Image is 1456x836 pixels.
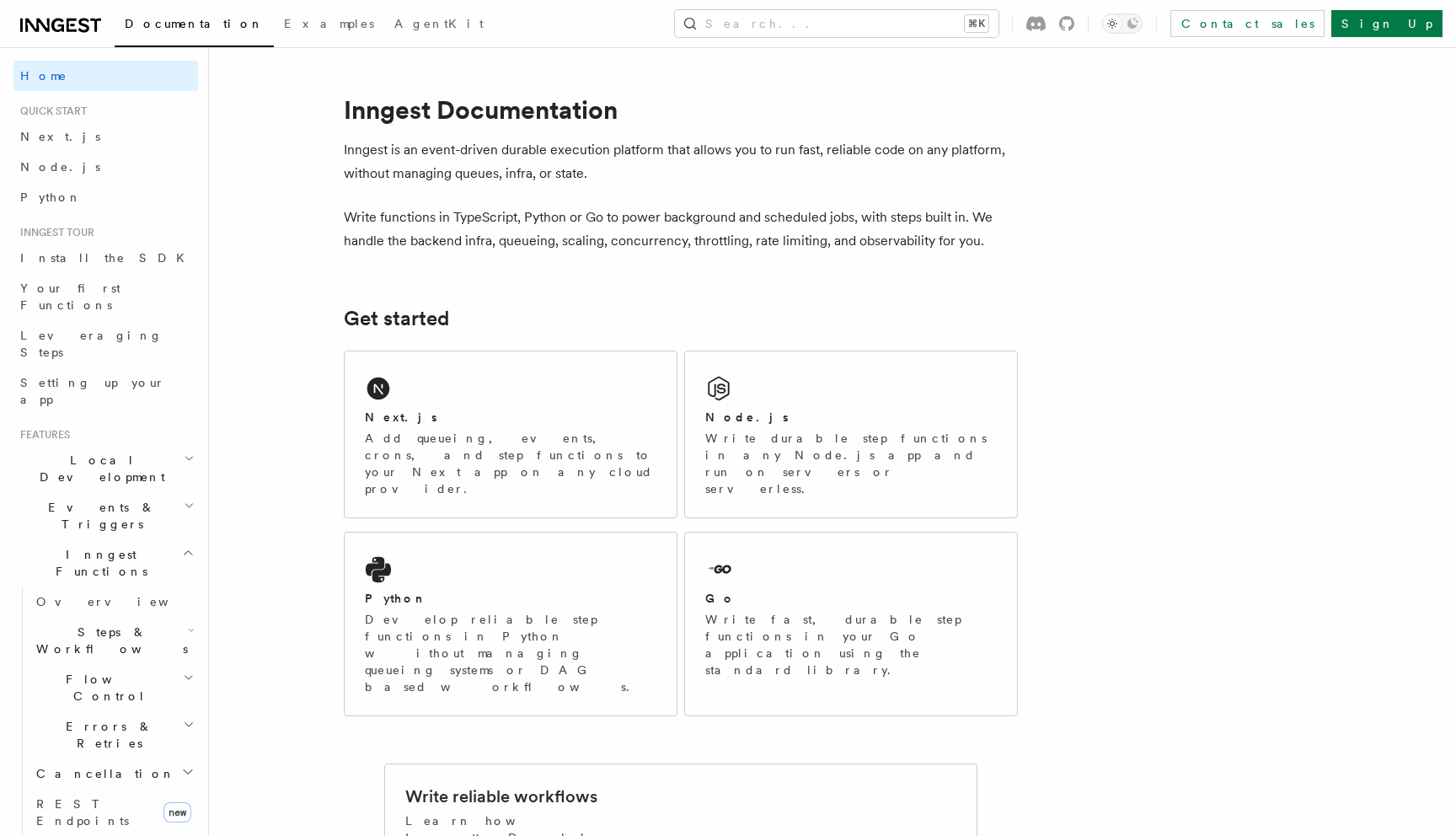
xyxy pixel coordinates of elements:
button: Toggle dark mode [1102,13,1143,34]
button: Flow Control [29,664,198,711]
p: Write fast, durable step functions in your Go application using the standard library. [705,611,997,678]
span: Inngest tour [13,226,94,239]
a: Your first Functions [13,273,198,320]
span: Flow Control [29,671,183,705]
a: Node.js [13,152,198,182]
a: Install the SDK [13,243,198,273]
button: Steps & Workflows [29,617,198,664]
span: Cancellation [29,765,175,782]
button: Events & Triggers [13,492,198,539]
a: Node.jsWrite durable step functions in any Node.js app and run on servers or serverless. [684,351,1018,518]
span: Documentation [125,17,264,30]
span: Python [20,190,82,204]
p: Inngest is an event-driven durable execution platform that allows you to run fast, reliable code ... [344,138,1018,185]
span: Overview [36,595,210,608]
h1: Inngest Documentation [344,94,1018,125]
button: Cancellation [29,758,198,789]
a: Python [13,182,198,212]
span: Events & Triggers [13,499,184,533]
a: Next.js [13,121,198,152]
span: Node.js [20,160,100,174]
a: Home [13,61,198,91]
button: Inngest Functions [13,539,198,587]
a: Overview [29,587,198,617]
a: Examples [274,5,384,46]
kbd: ⌘K [965,15,988,32]
span: Inngest Functions [13,546,182,580]
p: Develop reliable step functions in Python without managing queueing systems or DAG based workflows. [365,611,656,695]
h2: Node.js [705,409,789,426]
h2: Write reliable workflows [405,785,597,808]
a: AgentKit [384,5,494,46]
span: Examples [284,17,374,30]
h2: Python [365,590,427,607]
p: Add queueing, events, crons, and step functions to your Next app on any cloud provider. [365,430,656,497]
a: Setting up your app [13,367,198,415]
h2: Go [705,590,736,607]
button: Errors & Retries [29,711,198,758]
a: Next.jsAdd queueing, events, crons, and step functions to your Next app on any cloud provider. [344,351,677,518]
a: Get started [344,307,449,330]
span: Local Development [13,452,184,485]
span: Errors & Retries [29,718,183,752]
a: REST Endpointsnew [29,789,198,836]
button: Local Development [13,445,198,492]
span: Install the SDK [20,251,195,265]
span: Next.js [20,130,100,143]
a: Leveraging Steps [13,320,198,367]
span: Home [20,67,67,84]
span: Setting up your app [20,376,165,406]
span: Features [13,428,70,442]
span: new [163,802,191,823]
a: PythonDevelop reliable step functions in Python without managing queueing systems or DAG based wo... [344,532,677,716]
a: Contact sales [1170,10,1325,37]
span: Quick start [13,104,87,118]
button: Search...⌘K [675,10,998,37]
span: Steps & Workflows [29,624,188,657]
span: REST Endpoints [36,797,129,828]
p: Write functions in TypeScript, Python or Go to power background and scheduled jobs, with steps bu... [344,206,1018,253]
a: GoWrite fast, durable step functions in your Go application using the standard library. [684,532,1018,716]
h2: Next.js [365,409,437,426]
span: Your first Functions [20,281,120,312]
a: Sign Up [1331,10,1443,37]
span: Leveraging Steps [20,329,163,359]
a: Documentation [115,5,274,47]
span: AgentKit [394,17,484,30]
p: Write durable step functions in any Node.js app and run on servers or serverless. [705,430,997,497]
